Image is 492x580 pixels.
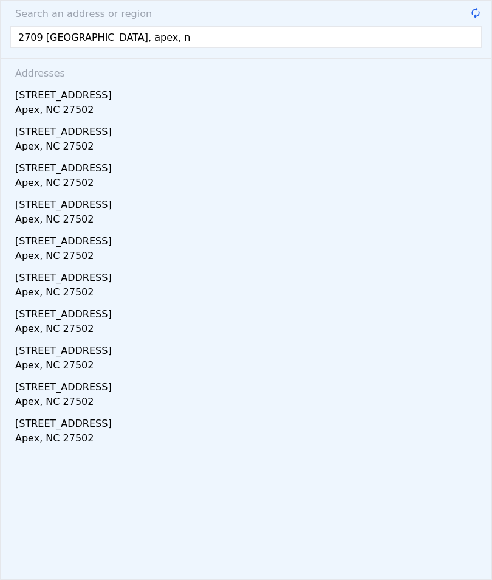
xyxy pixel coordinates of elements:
span: Search an address or region [5,7,152,21]
div: [STREET_ADDRESS] [15,120,482,139]
div: [STREET_ADDRESS] [15,302,482,322]
div: [STREET_ADDRESS] [15,339,482,358]
div: Apex, NC 27502 [15,176,482,193]
div: Apex, NC 27502 [15,103,482,120]
div: Apex, NC 27502 [15,139,482,156]
div: Addresses [10,59,482,83]
div: [STREET_ADDRESS] [15,193,482,212]
div: [STREET_ADDRESS] [15,375,482,395]
div: Apex, NC 27502 [15,212,482,229]
div: Apex, NC 27502 [15,322,482,339]
div: [STREET_ADDRESS] [15,156,482,176]
div: [STREET_ADDRESS] [15,412,482,431]
div: Apex, NC 27502 [15,358,482,375]
div: Apex, NC 27502 [15,285,482,302]
div: Apex, NC 27502 [15,431,482,448]
div: Apex, NC 27502 [15,249,482,266]
div: Apex, NC 27502 [15,395,482,412]
div: [STREET_ADDRESS] [15,229,482,249]
div: [STREET_ADDRESS] [15,83,482,103]
div: [STREET_ADDRESS] [15,266,482,285]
